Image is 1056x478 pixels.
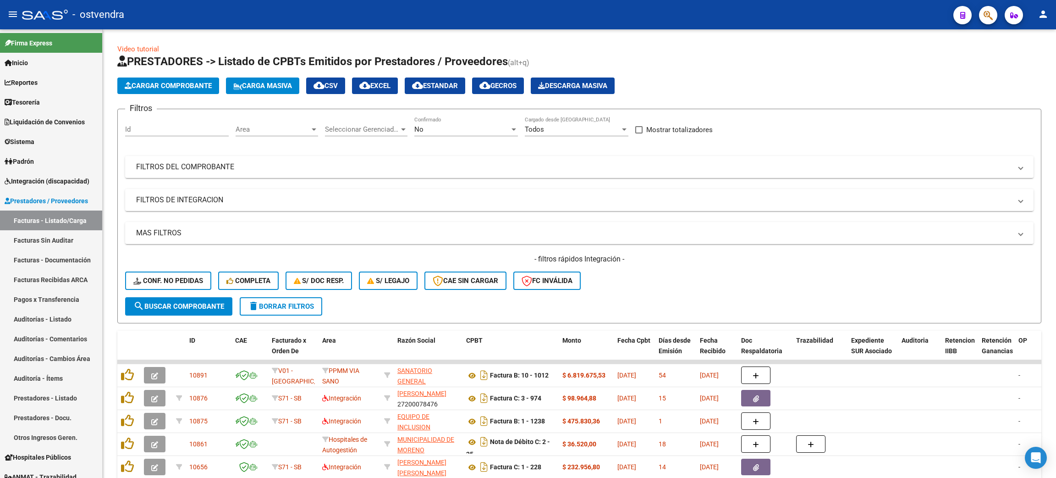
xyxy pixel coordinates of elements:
[397,366,459,385] div: 30546127652
[186,331,231,371] datatable-header-cell: ID
[278,463,302,471] span: S71 - SB
[405,78,465,94] button: Estandar
[397,411,459,431] div: 30718301331
[414,125,423,133] span: No
[617,463,636,471] span: [DATE]
[5,176,89,186] span: Integración (discapacidad)
[397,457,459,477] div: 27394128541
[424,272,506,290] button: CAE SIN CARGAR
[294,277,344,285] span: S/ Doc Resp.
[313,82,338,90] span: CSV
[490,464,541,471] strong: Factura C: 1 - 228
[741,337,782,355] span: Doc Respaldatoria
[700,395,719,402] span: [DATE]
[125,189,1034,211] mat-expansion-panel-header: FILTROS DE INTEGRACION
[479,80,490,91] mat-icon: cloud_download
[508,58,529,67] span: (alt+q)
[286,272,352,290] button: S/ Doc Resp.
[478,391,490,406] i: Descargar documento
[322,417,361,425] span: Integración
[367,277,409,285] span: S/ legajo
[397,390,446,397] span: [PERSON_NAME]
[397,389,459,408] div: 27200078476
[189,440,208,448] span: 10861
[272,337,306,355] span: Facturado x Orden De
[1018,440,1020,448] span: -
[538,82,607,90] span: Descarga Masiva
[525,125,544,133] span: Todos
[236,125,310,133] span: Area
[278,395,302,402] span: S71 - SB
[490,418,545,425] strong: Factura B: 1 - 1238
[235,337,247,344] span: CAE
[562,440,596,448] strong: $ 36.520,00
[136,228,1012,238] mat-panel-title: MAS FILTROS
[117,45,159,53] a: Video tutorial
[5,452,71,462] span: Hospitales Públicos
[1025,447,1047,469] div: Open Intercom Messenger
[796,337,833,344] span: Trazabilidad
[478,414,490,428] i: Descargar documento
[5,196,88,206] span: Prestadores / Proveedores
[5,137,34,147] span: Sistema
[5,78,38,88] span: Reportes
[466,439,550,458] strong: Nota de Débito C: 2 - 25
[397,459,446,477] span: [PERSON_NAME] [PERSON_NAME]
[659,337,691,355] span: Días desde Emisión
[5,117,85,127] span: Liquidación de Convenios
[466,337,483,344] span: CPBT
[189,337,195,344] span: ID
[226,277,270,285] span: Completa
[655,331,696,371] datatable-header-cell: Días desde Emisión
[700,372,719,379] span: [DATE]
[562,372,605,379] strong: $ 6.819.675,53
[313,80,324,91] mat-icon: cloud_download
[646,124,713,135] span: Mostrar totalizadores
[531,78,615,94] app-download-masive: Descarga masiva de comprobantes (adjuntos)
[490,395,541,402] strong: Factura C: 3 - 974
[462,331,559,371] datatable-header-cell: CPBT
[562,337,581,344] span: Monto
[659,417,662,425] span: 1
[1038,9,1049,20] mat-icon: person
[531,78,615,94] button: Descarga Masiva
[7,9,18,20] mat-icon: menu
[133,302,224,311] span: Buscar Comprobante
[478,460,490,474] i: Descargar documento
[982,337,1013,355] span: Retención Ganancias
[472,78,524,94] button: Gecros
[513,272,581,290] button: FC Inválida
[397,434,459,454] div: 33999001179
[562,417,600,425] strong: $ 475.830,36
[562,463,600,471] strong: $ 232.956,80
[322,436,367,454] span: Hospitales de Autogestión
[325,125,399,133] span: Seleccionar Gerenciador
[133,277,203,285] span: Conf. no pedidas
[5,97,40,107] span: Tesorería
[700,337,726,355] span: Fecha Recibido
[902,337,929,344] span: Auditoria
[478,368,490,383] i: Descargar documento
[125,102,157,115] h3: Filtros
[136,195,1012,205] mat-panel-title: FILTROS DE INTEGRACION
[1015,331,1051,371] datatable-header-cell: OP
[945,337,975,355] span: Retencion IIBB
[617,395,636,402] span: [DATE]
[617,337,650,344] span: Fecha Cpbt
[125,272,211,290] button: Conf. no pedidas
[278,417,302,425] span: S71 - SB
[125,297,232,316] button: Buscar Comprobante
[125,254,1034,264] h4: - filtros rápidos Integración -
[233,82,292,90] span: Carga Masiva
[397,337,435,344] span: Razón Social
[352,78,398,94] button: EXCEL
[700,417,719,425] span: [DATE]
[659,372,666,379] span: 54
[189,417,208,425] span: 10875
[5,58,28,68] span: Inicio
[851,337,892,355] span: Expediente SUR Asociado
[125,222,1034,244] mat-expansion-panel-header: MAS FILTROS
[792,331,847,371] datatable-header-cell: Trazabilidad
[136,162,1012,172] mat-panel-title: FILTROS DEL COMPROBANTE
[218,272,279,290] button: Completa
